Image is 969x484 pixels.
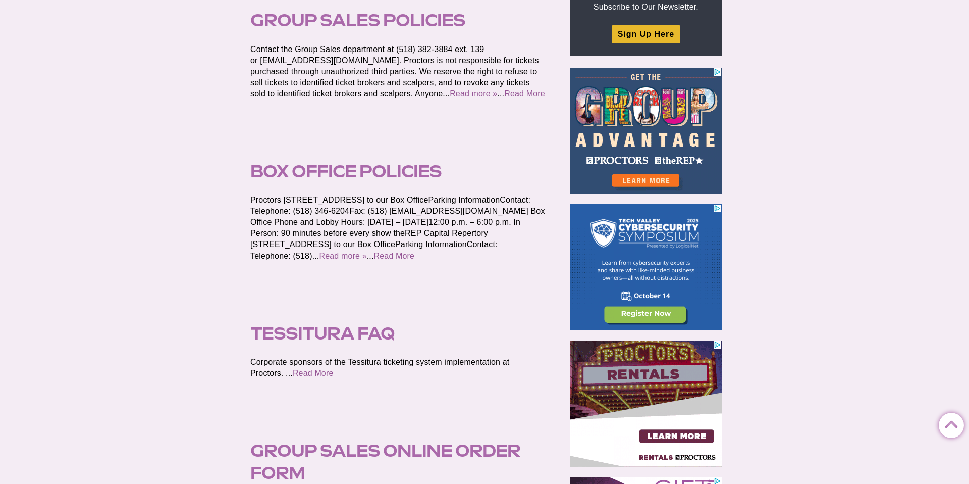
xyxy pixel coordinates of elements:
p: Corporate sponsors of the Tessitura ticketing system implementation at Proctors. ... [250,357,547,379]
a: Read More [293,369,334,377]
a: Group Sales Online Order Form [250,441,520,483]
iframe: Advertisement [570,68,722,194]
p: Proctors [STREET_ADDRESS] to our Box OfficeParking InformationContact: Telephone: (518) 346-6204F... [250,195,547,261]
a: Box Office Policies [250,161,442,181]
a: Sign Up Here [612,25,680,43]
a: Read More [374,252,415,260]
a: Back to Top [939,413,959,433]
a: Tessitura FAQ [250,323,395,344]
a: Group Sales Policies [250,10,465,30]
a: Read More [504,89,545,98]
a: Read more » [319,252,366,260]
iframe: Advertisement [570,341,722,467]
p: Contact the Group Sales department at (518) 382-3884 ext. 139 or [EMAIL_ADDRESS][DOMAIN_NAME]. Pr... [250,44,547,100]
a: Read more » [450,89,497,98]
iframe: Advertisement [570,204,722,330]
